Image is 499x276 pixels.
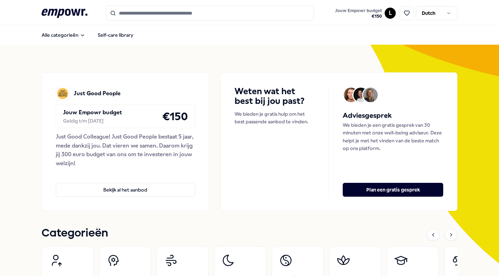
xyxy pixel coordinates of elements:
a: Bekijk al het aanbod [56,172,195,197]
div: Just Good Colleague! Just Good People bestaat 5 jaar, mede dankzij jou. Dat vieren we samen. Daar... [56,132,195,168]
img: Avatar [344,88,358,102]
button: Plan een gratis gesprek [343,183,443,197]
h1: Categorieën [42,225,108,242]
p: We bieden je een gratis gesprek van 30 minuten met onze well-being adviseur. Deze helpt je met he... [343,121,443,152]
input: Search for products, categories or subcategories [106,6,314,21]
button: Alle categorieën [36,28,91,42]
img: Avatar [353,88,368,102]
button: L [385,8,396,19]
nav: Main [36,28,139,42]
h4: Weten wat het best bij jou past? [235,87,315,106]
a: Self-care library [92,28,139,42]
div: Geldig t/m [DATE] [63,117,122,125]
span: € 150 [335,14,382,19]
a: Jouw Empowr budget€150 [332,6,385,20]
h4: € 150 [162,108,188,125]
p: We bieden je gratis hulp om het best passende aanbod te vinden. [235,110,315,126]
img: Avatar [363,88,378,102]
img: Just Good People [56,87,70,100]
span: Jouw Empowr budget [335,8,382,14]
button: Bekijk al het aanbod [56,183,195,197]
p: Jouw Empowr budget [63,108,122,117]
button: Jouw Empowr budget€150 [334,7,383,20]
h5: Adviesgesprek [343,110,443,121]
p: Just Good People [74,89,121,98]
